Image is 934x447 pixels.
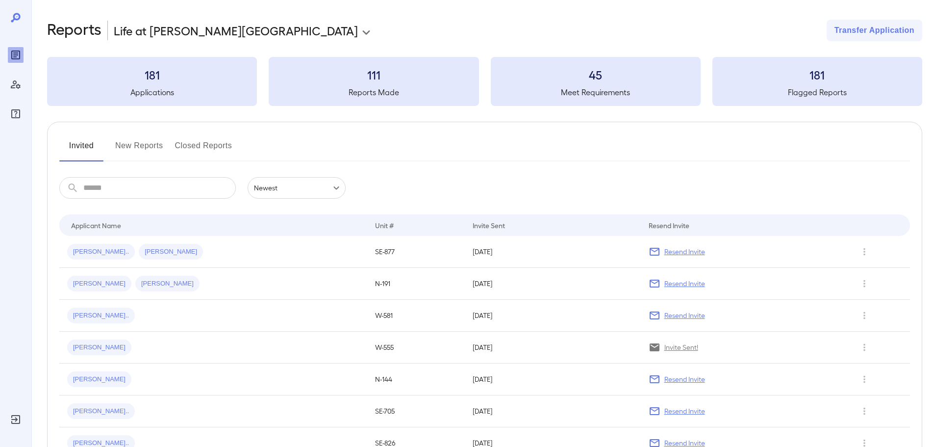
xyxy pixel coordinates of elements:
[115,138,163,161] button: New Reports
[47,86,257,98] h5: Applications
[8,77,24,92] div: Manage Users
[114,23,358,38] p: Life at [PERSON_NAME][GEOGRAPHIC_DATA]
[67,279,131,289] span: [PERSON_NAME]
[375,219,394,231] div: Unit #
[367,236,465,268] td: SE-877
[857,276,872,291] button: Row Actions
[8,106,24,122] div: FAQ
[248,177,346,199] div: Newest
[664,342,698,352] p: Invite Sent!
[67,407,135,416] span: [PERSON_NAME]..
[367,268,465,300] td: N-191
[135,279,200,289] span: [PERSON_NAME]
[712,86,922,98] h5: Flagged Reports
[664,247,705,257] p: Resend Invite
[465,332,640,364] td: [DATE]
[367,300,465,332] td: W-581
[465,395,640,427] td: [DATE]
[465,236,640,268] td: [DATE]
[367,332,465,364] td: W-555
[664,279,705,289] p: Resend Invite
[857,244,872,260] button: Row Actions
[67,375,131,384] span: [PERSON_NAME]
[269,86,479,98] h5: Reports Made
[71,219,121,231] div: Applicant Name
[175,138,232,161] button: Closed Reports
[47,20,101,41] h2: Reports
[47,57,922,106] summary: 181Applications111Reports Made45Meet Requirements181Flagged Reports
[857,371,872,387] button: Row Actions
[139,247,203,257] span: [PERSON_NAME]
[649,219,689,231] div: Resend Invite
[664,311,705,320] p: Resend Invite
[857,308,872,323] button: Row Actions
[367,395,465,427] td: SE-705
[59,138,103,161] button: Invited
[857,403,872,419] button: Row Actions
[827,20,922,41] button: Transfer Application
[67,247,135,257] span: [PERSON_NAME]..
[67,343,131,352] span: [PERSON_NAME]
[712,67,922,82] h3: 181
[664,374,705,384] p: Resend Invite
[857,340,872,355] button: Row Actions
[47,67,257,82] h3: 181
[269,67,479,82] h3: 111
[465,364,640,395] td: [DATE]
[8,47,24,63] div: Reports
[465,268,640,300] td: [DATE]
[465,300,640,332] td: [DATE]
[473,219,505,231] div: Invite Sent
[8,412,24,427] div: Log Out
[491,86,701,98] h5: Meet Requirements
[67,311,135,320] span: [PERSON_NAME]..
[491,67,701,82] h3: 45
[367,364,465,395] td: N-144
[664,406,705,416] p: Resend Invite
